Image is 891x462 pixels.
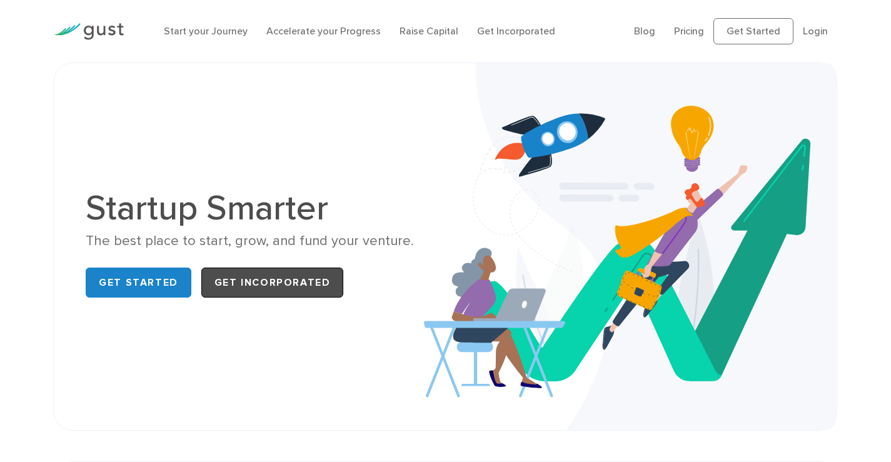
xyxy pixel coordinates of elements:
[164,25,248,37] a: Start your Journey
[803,25,828,37] a: Login
[201,268,344,298] a: Get Incorporated
[266,25,381,37] a: Accelerate your Progress
[86,191,436,226] h1: Startup Smarter
[477,25,555,37] a: Get Incorporated
[634,25,655,37] a: Blog
[713,18,793,44] a: Get Started
[86,232,436,250] div: The best place to start, grow, and fund your venture.
[674,25,704,37] a: Pricing
[54,23,124,40] img: Gust Logo
[86,268,191,298] a: Get Started
[400,25,458,37] a: Raise Capital
[424,63,837,430] img: Startup Smarter Hero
